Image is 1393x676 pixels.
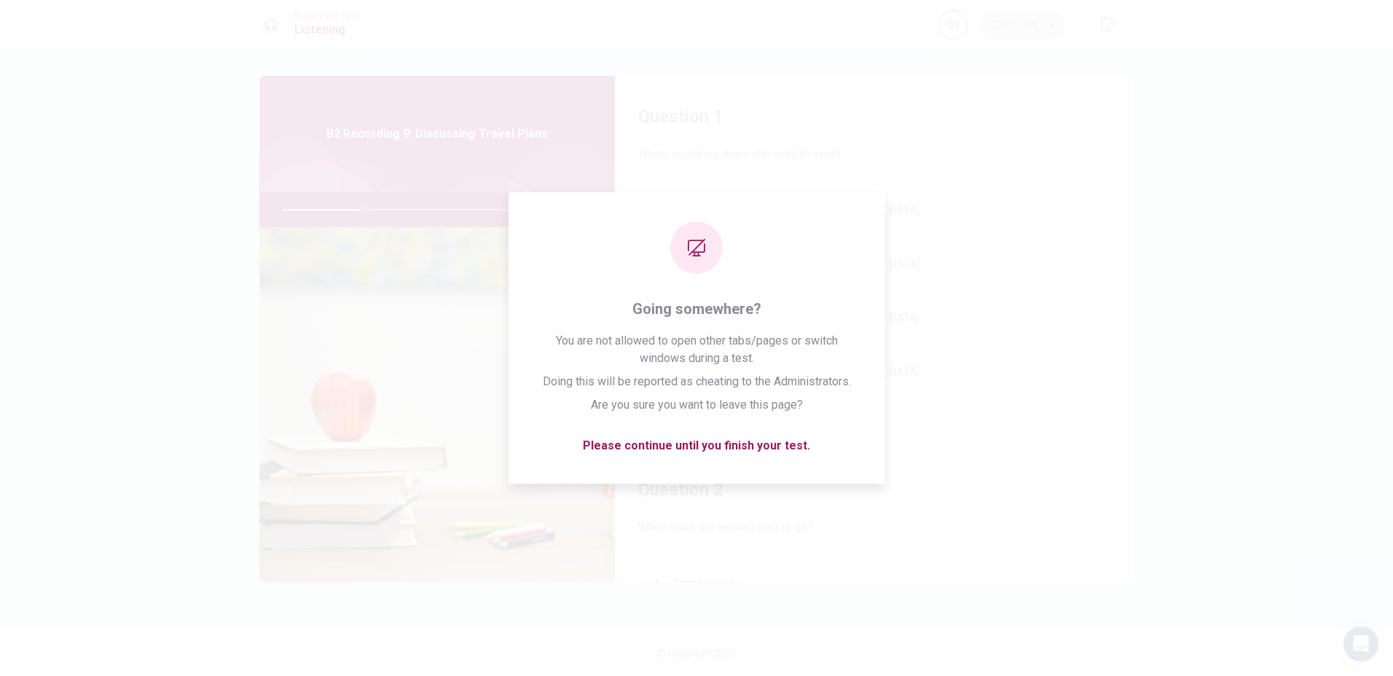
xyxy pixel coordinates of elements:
[645,199,668,222] div: A
[638,105,1110,128] h4: Question 1
[259,227,615,582] img: B2 Recording 9: Discussing Travel Plans
[638,565,1110,602] button: AImmediately
[638,519,1110,536] span: When does the woman plan to go?
[557,192,609,227] span: 03m 27s
[674,202,919,219] span: [GEOGRAPHIC_DATA] and [GEOGRAPHIC_DATA]
[638,246,1110,283] button: B[GEOGRAPHIC_DATA] and [GEOGRAPHIC_DATA]
[638,354,1110,390] button: D[GEOGRAPHIC_DATA] and [GEOGRAPHIC_DATA]
[294,11,358,21] span: Placement Test
[645,361,668,384] div: D
[674,363,919,381] span: [GEOGRAPHIC_DATA] and [GEOGRAPHIC_DATA]
[1343,626,1378,661] div: Open Intercom Messenger
[674,310,919,327] span: [GEOGRAPHIC_DATA] and [GEOGRAPHIC_DATA]
[657,648,736,659] span: © Copyright 2025
[645,253,668,276] div: B
[645,307,668,330] div: C
[638,192,1110,229] button: A[GEOGRAPHIC_DATA] and [GEOGRAPHIC_DATA]
[638,300,1110,337] button: C[GEOGRAPHIC_DATA] and [GEOGRAPHIC_DATA]
[645,572,668,595] div: A
[674,256,919,273] span: [GEOGRAPHIC_DATA] and [GEOGRAPHIC_DATA]
[674,575,737,592] span: Immediately
[294,21,358,39] h1: Listening
[638,478,1110,501] h4: Question 2
[638,146,1110,163] span: Which countries does she want to visit?
[326,125,548,143] span: B2 Recording 9: Discussing Travel Plans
